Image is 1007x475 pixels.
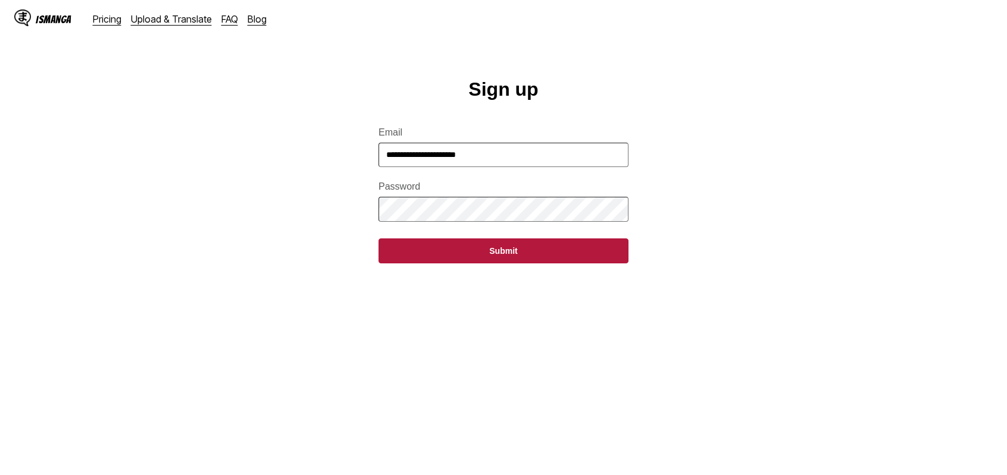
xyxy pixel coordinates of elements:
label: Email [379,127,628,138]
a: IsManga LogoIsManga [14,10,93,29]
img: IsManga Logo [14,10,31,26]
a: Blog [248,13,267,25]
div: IsManga [36,14,71,25]
a: Pricing [93,13,121,25]
h1: Sign up [468,78,538,100]
label: Password [379,181,628,192]
button: Submit [379,238,628,263]
a: Upload & Translate [131,13,212,25]
a: FAQ [221,13,238,25]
